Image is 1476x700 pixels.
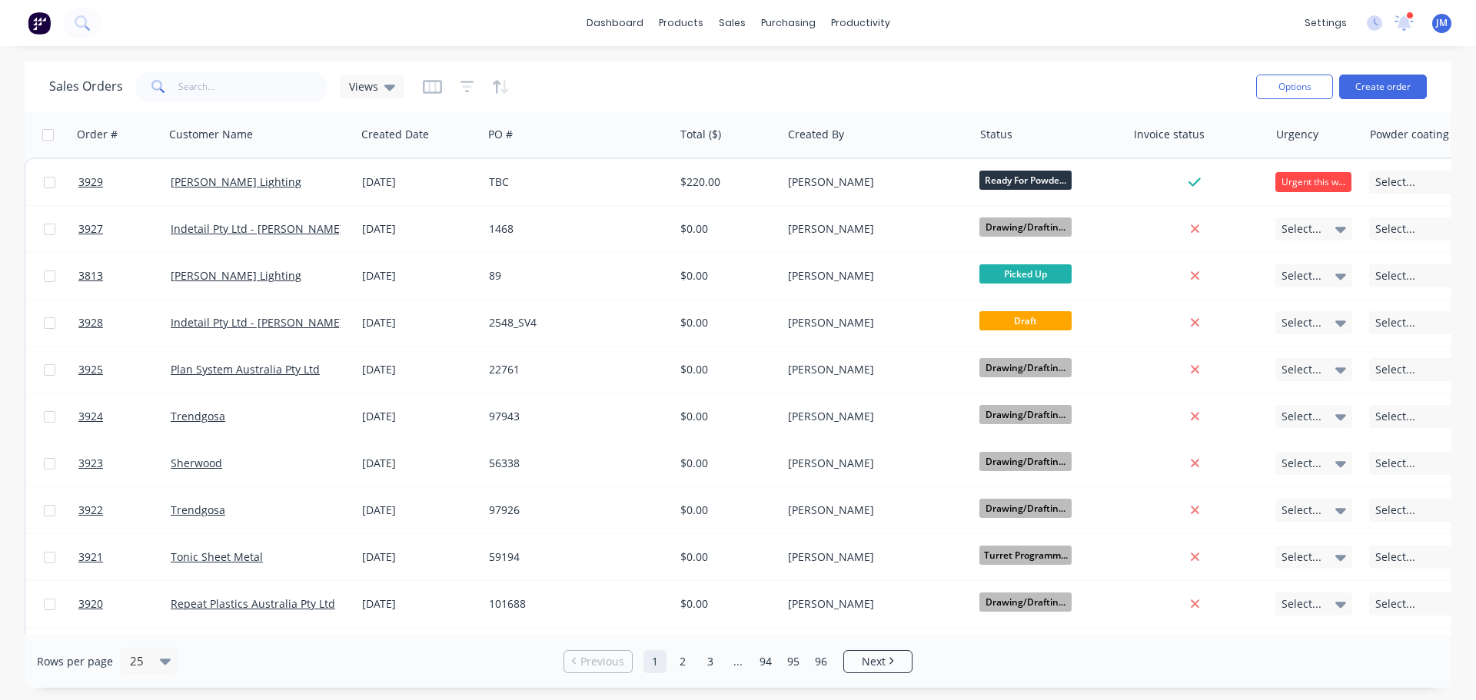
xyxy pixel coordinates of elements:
[78,409,103,424] span: 3924
[680,315,770,330] div: $0.00
[651,12,711,35] div: products
[788,409,959,424] div: [PERSON_NAME]
[1276,127,1318,142] div: Urgency
[1375,549,1415,565] span: Select...
[489,362,660,377] div: 22761
[171,362,320,377] a: Plan System Australia Pty Ltd
[979,546,1072,565] span: Turret Programm...
[171,596,335,611] a: Repeat Plastics Australia Pty Ltd
[788,315,959,330] div: [PERSON_NAME]
[171,503,225,517] a: Trendgosa
[782,650,805,673] a: Page 95
[362,221,477,237] div: [DATE]
[78,596,103,612] span: 3920
[78,440,171,486] a: 3923
[980,127,1012,142] div: Status
[78,159,171,205] a: 3929
[78,347,171,393] a: 3925
[489,315,660,330] div: 2548_SV4
[788,127,844,142] div: Created By
[1282,409,1321,424] span: Select...
[680,549,770,565] div: $0.00
[362,174,477,190] div: [DATE]
[1375,315,1415,330] span: Select...
[979,452,1072,471] span: Drawing/Draftin...
[1375,268,1415,284] span: Select...
[680,503,770,518] div: $0.00
[1282,268,1321,284] span: Select...
[1282,362,1321,377] span: Select...
[979,358,1072,377] span: Drawing/Draftin...
[1375,174,1415,190] span: Select...
[362,315,477,330] div: [DATE]
[1275,172,1351,192] div: Urgent this week
[680,127,721,142] div: Total ($)
[171,268,301,283] a: [PERSON_NAME] Lighting
[979,171,1072,190] span: Ready For Powde...
[489,409,660,424] div: 97943
[979,405,1072,424] span: Drawing/Draftin...
[178,71,328,102] input: Search...
[489,456,660,471] div: 56338
[78,628,171,674] a: 3919
[361,127,429,142] div: Created Date
[788,596,959,612] div: [PERSON_NAME]
[753,12,823,35] div: purchasing
[171,456,222,470] a: Sherwood
[362,503,477,518] div: [DATE]
[809,650,833,673] a: Page 96
[78,315,103,330] span: 3928
[788,268,959,284] div: [PERSON_NAME]
[1282,221,1321,237] span: Select...
[362,596,477,612] div: [DATE]
[78,268,103,284] span: 3813
[489,268,660,284] div: 89
[979,264,1072,284] span: Picked Up
[171,315,344,330] a: Indetail Pty Ltd - [PERSON_NAME]
[1375,456,1415,471] span: Select...
[78,253,171,299] a: 3813
[489,221,660,237] div: 1468
[362,268,477,284] div: [DATE]
[171,409,225,423] a: Trendgosa
[711,12,753,35] div: sales
[1282,456,1321,471] span: Select...
[49,79,123,94] h1: Sales Orders
[844,654,912,669] a: Next page
[362,456,477,471] div: [DATE]
[78,174,103,190] span: 3929
[1297,12,1355,35] div: settings
[1256,75,1333,99] button: Options
[788,362,959,377] div: [PERSON_NAME]
[862,654,886,669] span: Next
[1282,503,1321,518] span: Select...
[78,487,171,533] a: 3922
[564,654,632,669] a: Previous page
[979,217,1072,237] span: Drawing/Draftin...
[979,592,1072,612] span: Drawing/Draftin...
[726,650,750,673] a: Jump forward
[78,581,171,627] a: 3920
[78,393,171,440] a: 3924
[78,503,103,518] span: 3922
[1436,16,1448,30] span: JM
[78,221,103,237] span: 3927
[78,206,171,252] a: 3927
[77,127,118,142] div: Order #
[171,174,301,189] a: [PERSON_NAME] Lighting
[1134,127,1205,142] div: Invoice status
[680,596,770,612] div: $0.00
[362,549,477,565] div: [DATE]
[754,650,777,673] a: Page 94
[1375,409,1415,424] span: Select...
[1375,503,1415,518] span: Select...
[680,174,770,190] div: $220.00
[1375,221,1415,237] span: Select...
[489,503,660,518] div: 97926
[979,311,1072,330] span: Draft
[78,534,171,580] a: 3921
[489,549,660,565] div: 59194
[979,499,1072,518] span: Drawing/Draftin...
[788,503,959,518] div: [PERSON_NAME]
[349,78,378,95] span: Views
